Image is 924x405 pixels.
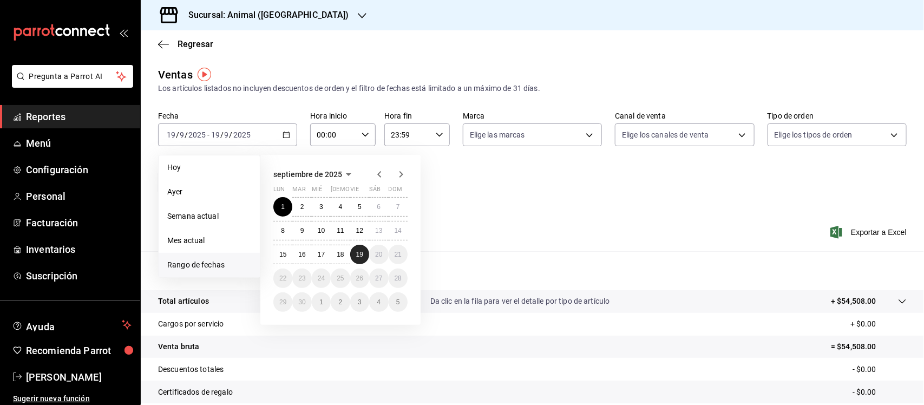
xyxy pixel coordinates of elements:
button: 9 de septiembre de 2025 [292,221,311,240]
abbr: 30 de septiembre de 2025 [298,298,305,306]
abbr: 21 de septiembre de 2025 [395,251,402,258]
button: 27 de septiembre de 2025 [369,269,388,288]
p: Da clic en la fila para ver el detalle por tipo de artículo [430,296,610,307]
input: -- [166,130,176,139]
div: Los artículos listados no incluyen descuentos de orden y el filtro de fechas está limitado a un m... [158,83,907,94]
span: Semana actual [167,211,251,222]
button: 6 de septiembre de 2025 [369,197,388,217]
span: Elige los canales de venta [622,129,709,140]
abbr: 29 de septiembre de 2025 [279,298,286,306]
abbr: 1 de octubre de 2025 [319,298,323,306]
p: = $54,508.00 [831,341,907,352]
button: 4 de septiembre de 2025 [331,197,350,217]
abbr: 11 de septiembre de 2025 [337,227,344,234]
p: Certificados de regalo [158,387,233,398]
button: septiembre de 2025 [273,168,355,181]
abbr: sábado [369,186,381,197]
abbr: 12 de septiembre de 2025 [356,227,363,234]
abbr: 5 de septiembre de 2025 [358,203,362,211]
abbr: 14 de septiembre de 2025 [395,227,402,234]
input: ---- [188,130,206,139]
p: Total artículos [158,296,209,307]
abbr: 1 de septiembre de 2025 [281,203,285,211]
abbr: 22 de septiembre de 2025 [279,275,286,282]
span: / [220,130,224,139]
button: 5 de octubre de 2025 [389,292,408,312]
button: Exportar a Excel [833,226,907,239]
button: 8 de septiembre de 2025 [273,221,292,240]
input: -- [224,130,230,139]
button: 19 de septiembre de 2025 [350,245,369,264]
button: 13 de septiembre de 2025 [369,221,388,240]
button: 24 de septiembre de 2025 [312,269,331,288]
button: 1 de octubre de 2025 [312,292,331,312]
p: Venta bruta [158,341,199,352]
button: 7 de septiembre de 2025 [389,197,408,217]
abbr: 18 de septiembre de 2025 [337,251,344,258]
abbr: 4 de octubre de 2025 [377,298,381,306]
span: Recomienda Parrot [26,343,132,358]
label: Tipo de orden [768,113,907,120]
a: Pregunta a Parrot AI [8,79,133,90]
abbr: 17 de septiembre de 2025 [318,251,325,258]
button: Tooltip marker [198,68,211,81]
button: 14 de septiembre de 2025 [389,221,408,240]
span: Elige las marcas [470,129,525,140]
span: / [176,130,179,139]
span: Reportes [26,109,132,124]
h3: Sucursal: Animal ([GEOGRAPHIC_DATA]) [180,9,349,22]
span: / [230,130,233,139]
button: open_drawer_menu [119,28,128,37]
span: Regresar [178,39,213,49]
input: -- [179,130,185,139]
input: -- [211,130,220,139]
span: Facturación [26,215,132,230]
abbr: 27 de septiembre de 2025 [375,275,382,282]
button: 23 de septiembre de 2025 [292,269,311,288]
span: [PERSON_NAME] [26,370,132,384]
button: 1 de septiembre de 2025 [273,197,292,217]
span: Personal [26,189,132,204]
label: Hora fin [384,113,450,120]
p: Cargos por servicio [158,318,224,330]
button: 17 de septiembre de 2025 [312,245,331,264]
abbr: 8 de septiembre de 2025 [281,227,285,234]
span: Pregunta a Parrot AI [29,71,116,82]
p: + $54,508.00 [831,296,876,307]
span: Ayer [167,186,251,198]
p: + $0.00 [850,318,907,330]
button: 18 de septiembre de 2025 [331,245,350,264]
button: 12 de septiembre de 2025 [350,221,369,240]
button: 28 de septiembre de 2025 [389,269,408,288]
abbr: 2 de septiembre de 2025 [300,203,304,211]
span: Menú [26,136,132,151]
span: septiembre de 2025 [273,170,342,179]
span: Inventarios [26,242,132,257]
span: - [207,130,209,139]
button: Pregunta a Parrot AI [12,65,133,88]
abbr: 13 de septiembre de 2025 [375,227,382,234]
div: Ventas [158,67,193,83]
button: 29 de septiembre de 2025 [273,292,292,312]
abbr: jueves [331,186,395,197]
button: 30 de septiembre de 2025 [292,292,311,312]
abbr: 25 de septiembre de 2025 [337,275,344,282]
span: / [185,130,188,139]
span: Configuración [26,162,132,177]
button: 16 de septiembre de 2025 [292,245,311,264]
button: 15 de septiembre de 2025 [273,245,292,264]
span: Rango de fechas [167,259,251,271]
button: 22 de septiembre de 2025 [273,269,292,288]
button: 2 de septiembre de 2025 [292,197,311,217]
p: Descuentos totales [158,364,224,375]
span: Ayuda [26,318,117,331]
button: 4 de octubre de 2025 [369,292,388,312]
button: 26 de septiembre de 2025 [350,269,369,288]
abbr: 3 de octubre de 2025 [358,298,362,306]
abbr: 15 de septiembre de 2025 [279,251,286,258]
button: 10 de septiembre de 2025 [312,221,331,240]
abbr: domingo [389,186,402,197]
p: Resumen [158,264,907,277]
label: Canal de venta [615,113,754,120]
